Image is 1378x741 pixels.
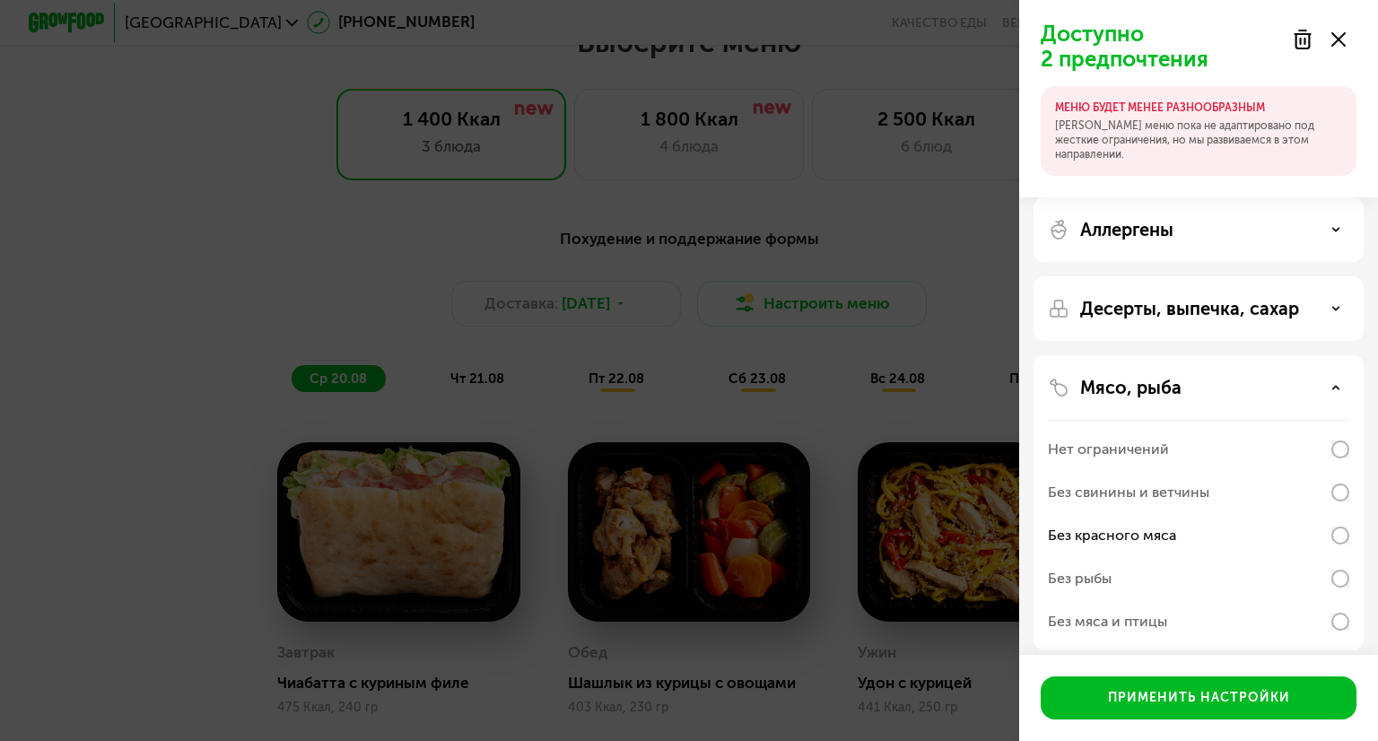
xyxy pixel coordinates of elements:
[1041,22,1281,72] p: Доступно 2 предпочтения
[1048,611,1167,632] div: Без мяса и птицы
[1048,482,1209,503] div: Без свинины и ветчины
[1108,689,1290,707] div: Применить настройки
[1055,118,1342,161] p: [PERSON_NAME] меню пока не адаптировано под жесткие ограничения, но мы развиваемся в этом направл...
[1080,377,1182,398] p: Мясо, рыба
[1048,525,1176,546] div: Без красного мяса
[1080,219,1173,240] p: Аллергены
[1048,568,1112,589] div: Без рыбы
[1048,439,1169,460] div: Нет ограничений
[1055,100,1342,115] p: МЕНЮ БУДЕТ МЕНЕЕ РАЗНООБРАЗНЫМ
[1080,298,1299,319] p: Десерты, выпечка, сахар
[1041,676,1356,719] button: Применить настройки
